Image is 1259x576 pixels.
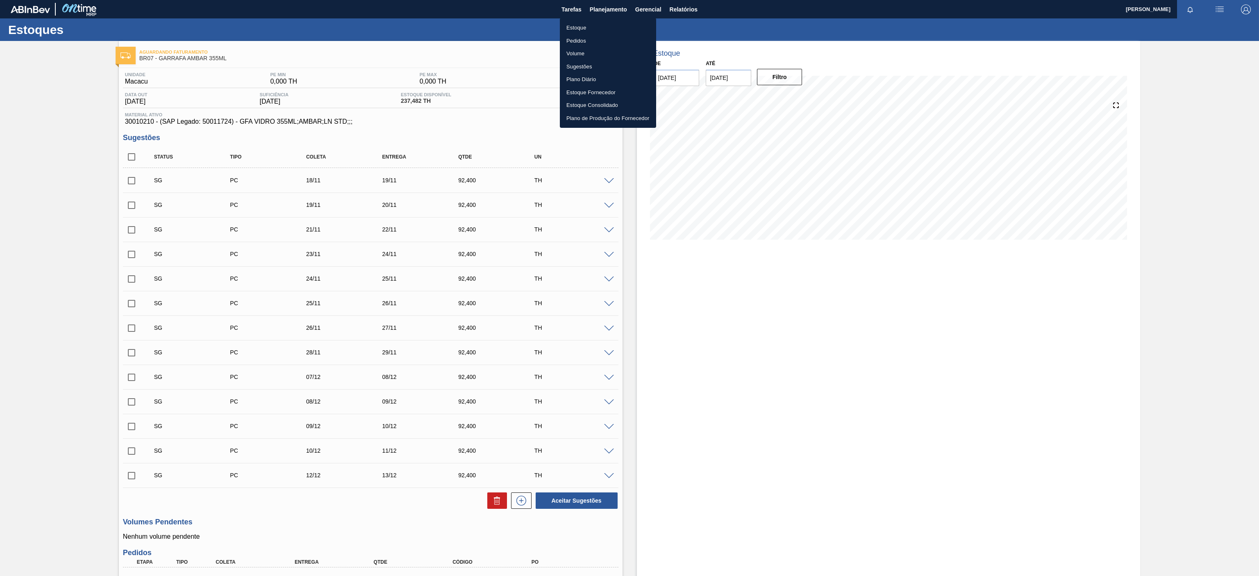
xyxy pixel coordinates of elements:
a: Pedidos [560,34,656,48]
a: Estoque [560,21,656,34]
a: Sugestões [560,60,656,73]
a: Estoque Fornecedor [560,86,656,99]
a: Volume [560,47,656,60]
a: Estoque Consolidado [560,99,656,112]
a: Plano de Produção do Fornecedor [560,112,656,125]
a: Plano Diário [560,73,656,86]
